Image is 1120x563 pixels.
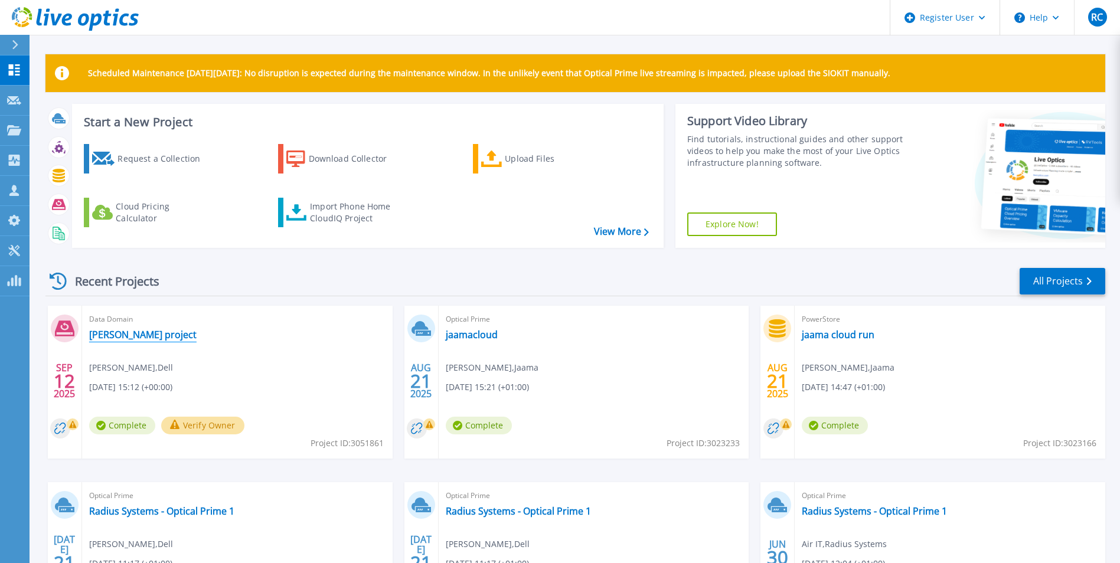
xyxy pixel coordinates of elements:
[88,68,890,78] p: Scheduled Maintenance [DATE][DATE]: No disruption is expected during the maintenance window. In t...
[446,361,538,374] span: [PERSON_NAME] , Jaama
[594,226,649,237] a: View More
[446,381,529,394] span: [DATE] 15:21 (+01:00)
[161,417,244,434] button: Verify Owner
[117,147,212,171] div: Request a Collection
[84,144,215,174] a: Request a Collection
[116,201,210,224] div: Cloud Pricing Calculator
[309,147,403,171] div: Download Collector
[767,376,788,386] span: 21
[446,329,498,341] a: jaamacloud
[802,505,947,517] a: Radius Systems - Optical Prime 1
[802,361,894,374] span: [PERSON_NAME] , Jaama
[410,376,432,386] span: 21
[687,113,906,129] div: Support Video Library
[446,313,742,326] span: Optical Prime
[802,538,887,551] span: Air IT , Radius Systems
[1020,268,1105,294] a: All Projects
[687,133,906,169] div: Find tutorials, instructional guides and other support videos to help you make the most of your L...
[410,359,432,402] div: AUG 2025
[84,198,215,227] a: Cloud Pricing Calculator
[1023,437,1096,450] span: Project ID: 3023166
[89,361,173,374] span: [PERSON_NAME] , Dell
[89,329,197,341] a: [PERSON_NAME] project
[505,147,599,171] div: Upload Files
[687,212,777,236] a: Explore Now!
[802,489,1098,502] span: Optical Prime
[89,313,386,326] span: Data Domain
[53,359,76,402] div: SEP 2025
[802,381,885,394] span: [DATE] 14:47 (+01:00)
[802,313,1098,326] span: PowerStore
[1091,12,1103,22] span: RC
[667,437,740,450] span: Project ID: 3023233
[766,359,789,402] div: AUG 2025
[310,201,402,224] div: Import Phone Home CloudIQ Project
[89,381,172,394] span: [DATE] 15:12 (+00:00)
[473,144,605,174] a: Upload Files
[311,437,384,450] span: Project ID: 3051861
[446,505,591,517] a: Radius Systems - Optical Prime 1
[89,538,173,551] span: [PERSON_NAME] , Dell
[446,489,742,502] span: Optical Prime
[767,552,788,562] span: 30
[84,116,648,129] h3: Start a New Project
[278,144,410,174] a: Download Collector
[802,329,874,341] a: jaama cloud run
[89,505,234,517] a: Radius Systems - Optical Prime 1
[802,417,868,434] span: Complete
[54,376,75,386] span: 12
[89,417,155,434] span: Complete
[45,267,175,296] div: Recent Projects
[446,538,530,551] span: [PERSON_NAME] , Dell
[446,417,512,434] span: Complete
[89,489,386,502] span: Optical Prime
